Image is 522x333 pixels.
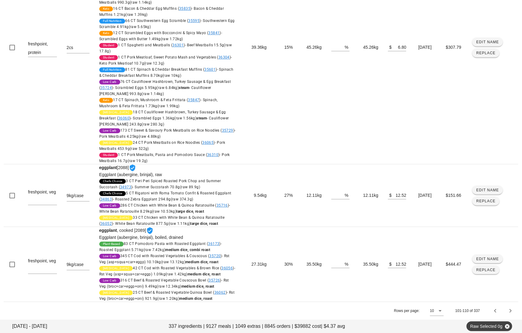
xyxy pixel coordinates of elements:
span: 42 CT Cod with Roasted Vegetables & Brown Rice ( ) [99,266,235,276]
span: Full Nutrition [103,67,122,72]
div: $ [388,260,392,268]
span: [MEDICAL_DATA] [103,110,129,115]
span: - Scrambled Eggs 5.95kg [113,86,189,90]
td: 12.11kg [298,164,327,227]
span: (raw 1.42kg) [165,272,188,276]
strong: steam [179,86,189,90]
span: Keto [103,98,110,103]
span: - Summer Succotash 70.8g [132,185,200,189]
span: 81 CT Spinach & Cheddar Breakfast Muffins ( ) [99,67,234,78]
span: Keto [103,6,110,11]
div: % [345,43,350,51]
span: Keto [103,31,110,36]
strong: eggplant [99,165,117,170]
span: Low Carb [103,128,117,133]
a: 35847 [188,98,199,102]
div: 10 [430,308,434,314]
span: [MEDICAL_DATA] [103,215,129,220]
span: [2088] [99,165,236,227]
strong: large dice, roast [191,221,218,226]
span: (raw 13.12kg) [161,260,185,264]
span: (raw 19.2g) [128,159,148,163]
span: 30% [284,262,293,267]
span: Replace [476,51,496,55]
span: (raw 10kg) [162,73,181,78]
span: (raw 5.65kg) [129,25,151,29]
button: Close [504,324,510,329]
button: Previous page [490,305,501,316]
span: 5 CT Rigatoni with Roma Tomato Confit & Roasted Eggplant ( ) [99,191,231,201]
div: $ [388,43,392,51]
a: 34863 [101,197,112,201]
a: 35716 [217,203,228,207]
span: 16 CT Bacon & Cheddar Egg Muffins ( ) [99,6,224,17]
span: Edit Name [476,40,499,44]
span: Plant-Based [103,242,120,246]
span: Chefs Choice [103,191,122,196]
span: 345 CT Cod with Roasted Vegetables & Couscous ( ) [99,254,230,264]
strong: medium dice, roast [179,296,212,301]
div: 101-110 of 337 [455,308,480,314]
span: (raw 4.88kg) [139,134,161,139]
strong: medium dice, roast [185,260,218,264]
button: Replace [472,197,499,205]
span: , cooked [2089] [99,228,236,302]
span: 83 CT Pomodoro Pasta with Roasted Eggplant ( ) [99,242,222,252]
span: 9.54kg [254,193,267,198]
span: (raw 374.3g) [171,197,193,201]
button: Replace [472,266,499,274]
a: 35724 [101,86,112,90]
span: (raw 12.34kg) [157,284,182,289]
a: 36304 [218,55,230,59]
span: (raw 1.14kg) [142,92,164,96]
span: (raw 280.3g) [142,122,164,126]
div: 10Rows per page: [430,306,444,316]
span: $151.66 [446,193,461,198]
span: Low Carb [103,80,117,84]
span: Student [103,153,115,158]
div: Rows per page: [394,302,444,320]
strong: large dice, roast [176,209,204,214]
span: (raw 89.9g) [180,185,200,189]
span: Low Carb [103,278,117,283]
span: Low Carb [103,254,117,259]
strong: medium dice, roast [188,272,220,276]
span: 66 CT Southwestern Egg Scramble ( ) [99,19,235,29]
span: 15% [284,45,293,50]
a: 36062 [214,290,226,295]
a: 35835 [179,6,190,11]
a: 36056 [221,266,233,270]
strong: medium dice, combi roast [166,248,210,252]
a: 35595 [188,19,199,23]
span: (raw 7.42kg) [143,248,166,252]
button: Edit Name [472,38,503,46]
td: [DATE] [414,227,440,302]
div: % [345,191,350,199]
span: (raw 10.53kg) [152,209,176,214]
span: - Scrambled Eggs 1.36kg [131,116,207,120]
span: 1 CT Spaghetti and Meatballs ( ) [99,43,232,53]
a: 36310 [207,153,218,157]
span: 17 CT Spinach, Mushroom & Feta Frittata ( ) [99,98,218,108]
span: Student [103,43,115,48]
span: 173 CT Sweet & Savoury Pork Meatballs on Rice Noodles ( ) [99,128,236,139]
a: 35841 [209,31,220,35]
span: (raw 1.39kg) [125,12,148,17]
span: (raw 12.3g) [144,61,164,66]
span: Eggplant (aubergine, brinjal), boiled, drained [99,235,183,240]
span: 3 CT Peri Peri Spiced Roasted Pork Chop and Summer Succotash ( ) [99,179,221,189]
a: 36301 [172,43,184,47]
button: Edit Name [472,255,503,263]
span: 76 CT Cauliflower Hashbrown, Turkey Sausage & Egg Breakfast ( ) [99,80,231,96]
span: (raw 1.11kg) [168,221,191,226]
span: (raw 1.56kg) [175,116,197,120]
a: 36065 [202,140,213,145]
span: $444.47 [446,262,461,267]
span: - Roasted Zebra Eggplant 294.8g [113,197,193,201]
span: 316 CT Beef & Roasted Vegetable Couscous Bowl ( ) [99,278,229,289]
span: [MEDICAL_DATA] [103,290,129,295]
td: 35.50kg [354,227,383,302]
span: (raw 1.99kg) [157,104,180,108]
a: 35729 [222,128,233,133]
span: (raw 6.84kg) [157,86,179,90]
